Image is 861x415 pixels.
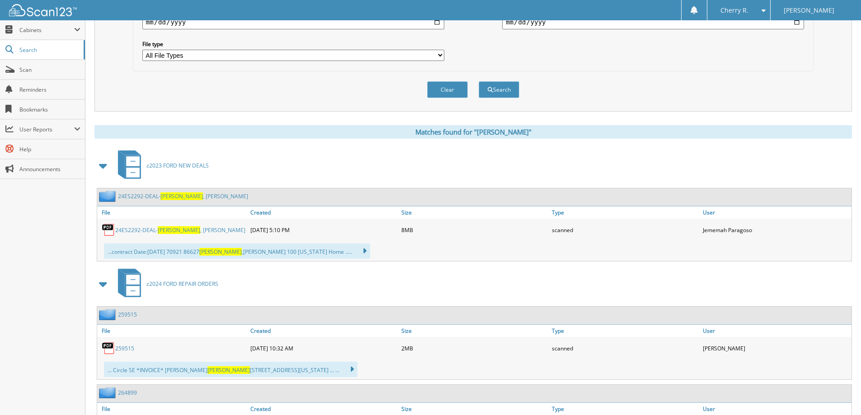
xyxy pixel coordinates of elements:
span: [PERSON_NAME] [207,366,250,374]
input: start [142,15,444,29]
a: Size [399,403,550,415]
div: ...contract Date:[DATE] 70921 86627 ,[PERSON_NAME] 100 [US_STATE] Home ..... [104,243,370,259]
a: 24ES2292-DEAL-[PERSON_NAME], [PERSON_NAME] [115,226,245,234]
span: [PERSON_NAME] [160,192,203,200]
div: 8MB [399,221,550,239]
a: Size [399,325,550,337]
span: [PERSON_NAME] [784,8,834,13]
span: [PERSON_NAME] [158,226,200,234]
a: Size [399,206,550,219]
a: File [97,403,248,415]
label: File type [142,40,444,48]
img: folder2.png [99,309,118,320]
span: Help [19,145,80,153]
span: [PERSON_NAME] [199,248,242,256]
span: Cabinets [19,26,74,34]
a: 259515 [118,311,137,318]
span: Scan [19,66,80,74]
button: Search [479,81,519,98]
img: scan123-logo-white.svg [9,4,77,16]
iframe: Chat Widget [816,372,861,415]
span: User Reports [19,126,74,133]
span: Reminders [19,86,80,93]
a: Created [248,403,399,415]
img: folder2.png [99,191,118,202]
span: Search [19,46,79,54]
input: end [502,15,804,29]
div: Jememah Paragoso [701,221,852,239]
span: z2023 FORD NEW DEALS [146,162,209,169]
div: scanned [550,339,701,357]
div: scanned [550,221,701,239]
a: File [97,325,248,337]
a: Created [248,325,399,337]
span: Announcements [19,165,80,173]
div: [DATE] 10:32 AM [248,339,399,357]
a: 259515 [115,345,134,352]
a: User [701,403,852,415]
div: ... Circle SE *INVOICE* [PERSON_NAME] [STREET_ADDRESS][US_STATE] ... ... [104,362,358,377]
a: Type [550,206,701,219]
a: Created [248,206,399,219]
img: PDF.png [102,341,115,355]
div: 2MB [399,339,550,357]
span: Cherry R. [720,8,748,13]
img: folder2.png [99,387,118,398]
a: File [97,206,248,219]
a: z2023 FORD NEW DEALS [113,148,209,183]
img: PDF.png [102,223,115,237]
a: Type [550,325,701,337]
div: [DATE] 5:10 PM [248,221,399,239]
button: Clear [427,81,468,98]
a: 24ES2292-DEAL-[PERSON_NAME], [PERSON_NAME] [118,192,248,200]
a: User [701,206,852,219]
a: Type [550,403,701,415]
a: User [701,325,852,337]
a: 264899 [118,389,137,396]
span: Bookmarks [19,106,80,113]
div: [PERSON_NAME] [701,339,852,357]
a: z2024 FORD REPAIR ORDERS [113,266,218,302]
div: Matches found for "[PERSON_NAME]" [94,125,852,139]
span: z2024 FORD REPAIR ORDERS [146,280,218,288]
